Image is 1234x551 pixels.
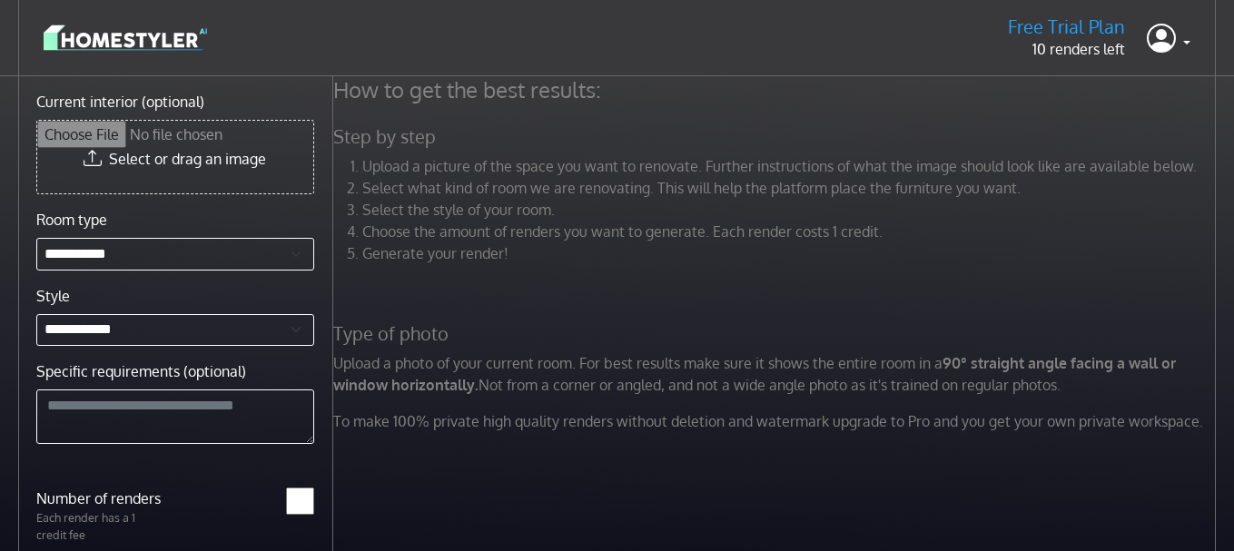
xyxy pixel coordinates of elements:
[362,177,1220,199] li: Select what kind of room we are renovating. This will help the platform place the furniture you w...
[1008,38,1125,60] p: 10 renders left
[25,487,175,509] label: Number of renders
[362,242,1220,264] li: Generate your render!
[362,155,1220,177] li: Upload a picture of the space you want to renovate. Further instructions of what the image should...
[36,91,204,113] label: Current interior (optional)
[322,322,1231,345] h5: Type of photo
[36,285,70,307] label: Style
[1008,15,1125,38] h5: Free Trial Plan
[322,352,1231,396] p: Upload a photo of your current room. For best results make sure it shows the entire room in a Not...
[322,410,1231,432] p: To make 100% private high quality renders without deletion and watermark upgrade to Pro and you g...
[322,76,1231,103] h4: How to get the best results:
[362,199,1220,221] li: Select the style of your room.
[36,209,107,231] label: Room type
[44,22,207,54] img: logo-3de290ba35641baa71223ecac5eacb59cb85b4c7fdf211dc9aaecaaee71ea2f8.svg
[36,360,246,382] label: Specific requirements (optional)
[322,125,1231,148] h5: Step by step
[333,354,1176,394] strong: 90° straight angle facing a wall or window horizontally.
[25,509,175,544] p: Each render has a 1 credit fee
[362,221,1220,242] li: Choose the amount of renders you want to generate. Each render costs 1 credit.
